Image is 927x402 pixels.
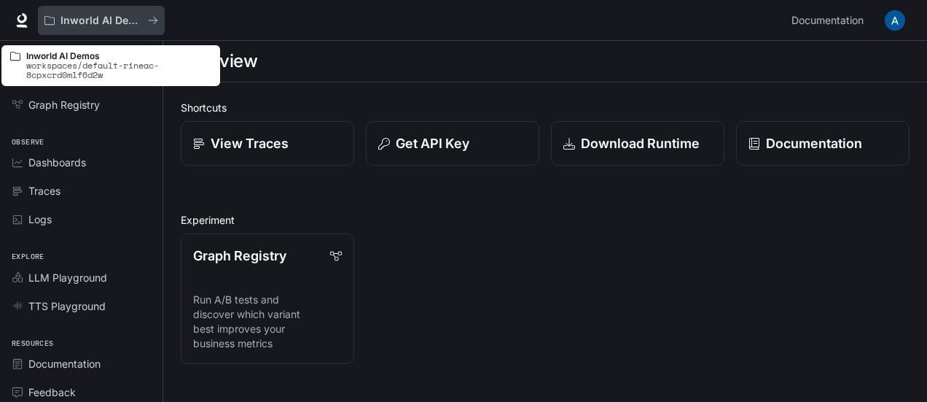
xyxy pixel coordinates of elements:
[396,134,469,153] p: Get API Key
[6,293,157,319] a: TTS Playground
[766,134,862,153] p: Documentation
[28,212,52,227] span: Logs
[880,6,910,35] button: User avatar
[28,97,100,112] span: Graph Registry
[6,265,157,290] a: LLM Playground
[6,92,157,117] a: Graph Registry
[28,356,101,371] span: Documentation
[6,150,157,175] a: Dashboards
[28,155,86,170] span: Dashboards
[211,134,289,153] p: View Traces
[28,183,60,198] span: Traces
[181,100,910,115] h2: Shortcuts
[181,121,354,166] a: View Traces
[181,233,354,364] a: Graph RegistryRun A/B tests and discover which variant best improves your business metrics
[6,206,157,232] a: Logs
[786,6,875,35] a: Documentation
[193,246,286,266] p: Graph Registry
[366,121,539,166] button: Get API Key
[28,384,76,400] span: Feedback
[181,212,910,228] h2: Experiment
[38,6,165,35] button: All workspaces
[26,61,211,80] p: workspaces/default-rineac-8cpxcrd0mlf6d2w
[6,178,157,204] a: Traces
[193,293,342,351] p: Run A/B tests and discover which variant best improves your business metrics
[791,12,864,30] span: Documentation
[551,121,724,166] a: Download Runtime
[28,298,106,314] span: TTS Playground
[60,15,142,27] p: Inworld AI Demos
[581,134,700,153] p: Download Runtime
[736,121,910,166] a: Documentation
[28,270,107,285] span: LLM Playground
[6,351,157,376] a: Documentation
[26,51,211,61] p: Inworld AI Demos
[885,10,905,31] img: User avatar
